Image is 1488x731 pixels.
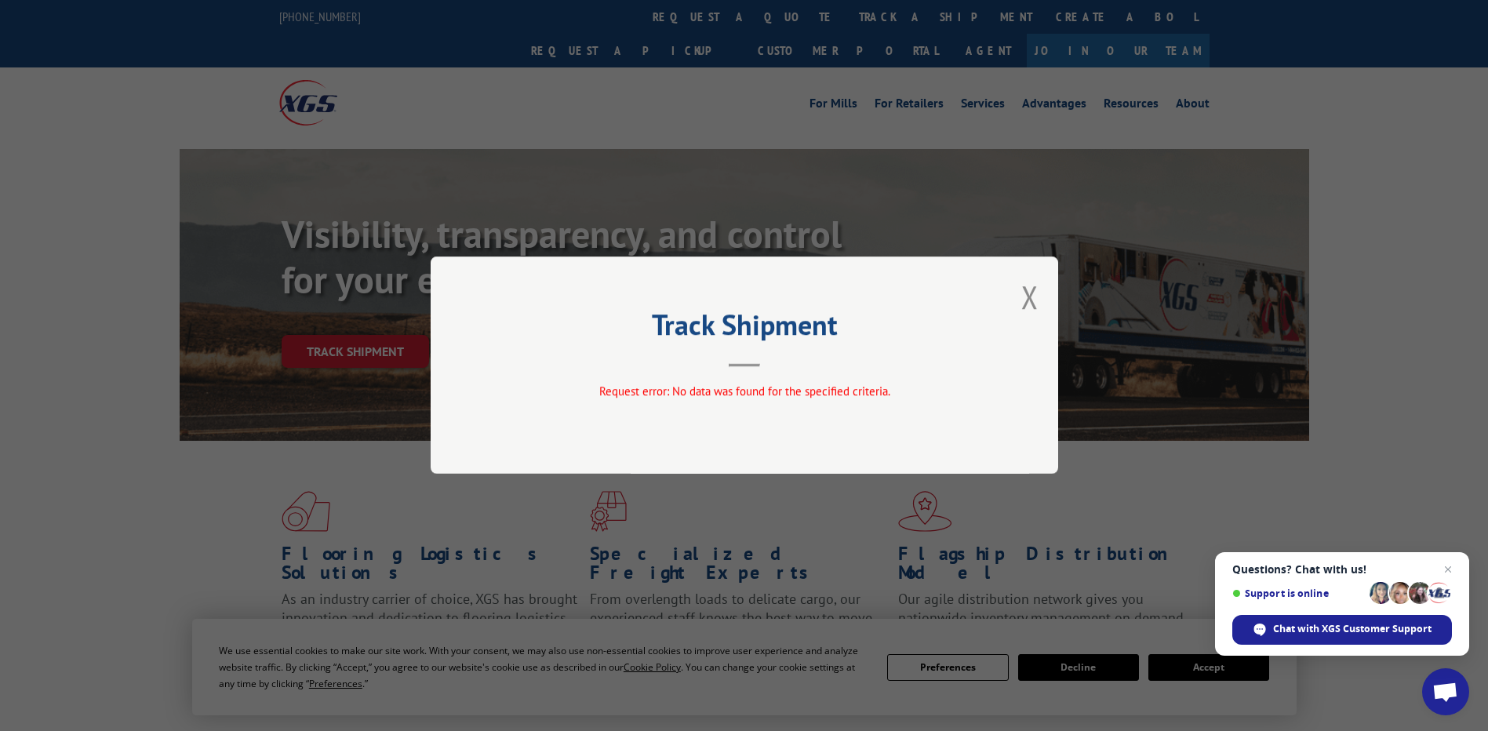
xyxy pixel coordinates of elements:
[598,384,890,399] span: Request error: No data was found for the specified criteria.
[1232,587,1364,599] span: Support is online
[1422,668,1469,715] div: Open chat
[1232,615,1452,645] div: Chat with XGS Customer Support
[1273,622,1432,636] span: Chat with XGS Customer Support
[1439,560,1457,579] span: Close chat
[1232,563,1452,576] span: Questions? Chat with us!
[1021,276,1039,318] button: Close modal
[509,314,980,344] h2: Track Shipment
